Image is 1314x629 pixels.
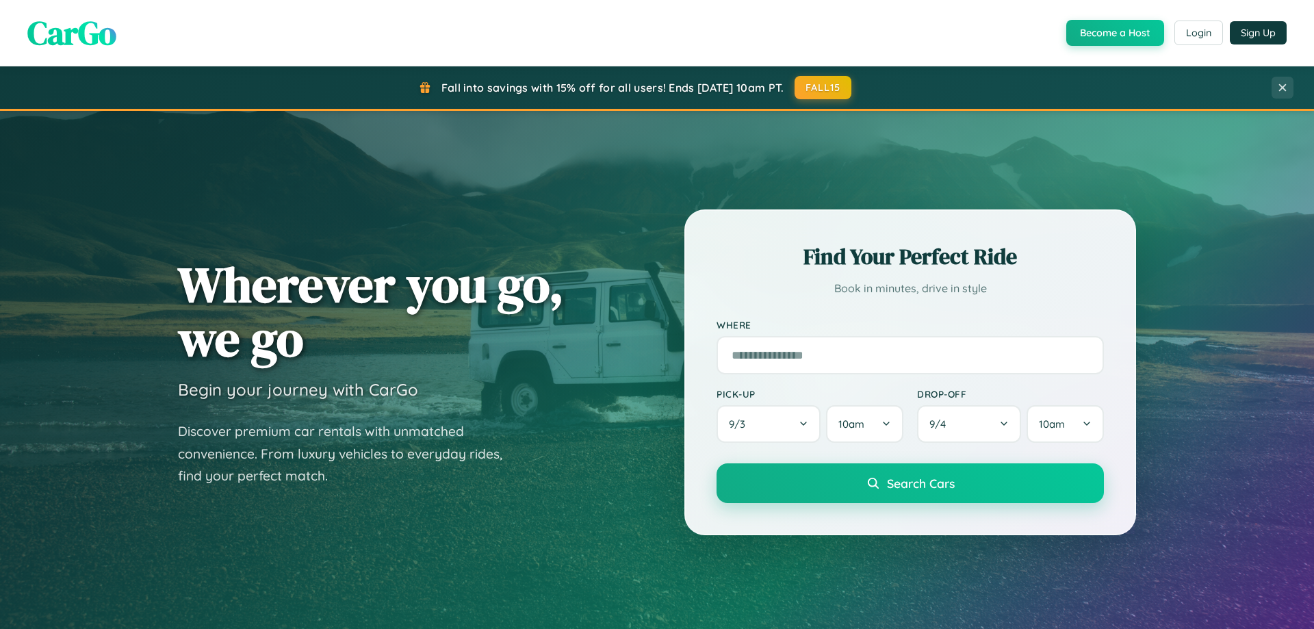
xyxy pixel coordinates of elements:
[826,405,903,443] button: 10am
[929,418,953,431] span: 9 / 4
[795,76,852,99] button: FALL15
[917,405,1021,443] button: 9/4
[917,388,1104,400] label: Drop-off
[27,10,116,55] span: CarGo
[441,81,784,94] span: Fall into savings with 15% off for all users! Ends [DATE] 10am PT.
[717,405,821,443] button: 9/3
[838,418,864,431] span: 10am
[729,418,752,431] span: 9 / 3
[717,242,1104,272] h2: Find Your Perfect Ride
[178,257,564,365] h1: Wherever you go, we go
[717,279,1104,298] p: Book in minutes, drive in style
[717,388,903,400] label: Pick-up
[717,463,1104,503] button: Search Cars
[178,379,418,400] h3: Begin your journey with CarGo
[1039,418,1065,431] span: 10am
[178,420,520,487] p: Discover premium car rentals with unmatched convenience. From luxury vehicles to everyday rides, ...
[717,319,1104,331] label: Where
[1174,21,1223,45] button: Login
[1027,405,1104,443] button: 10am
[1230,21,1287,44] button: Sign Up
[887,476,955,491] span: Search Cars
[1066,20,1164,46] button: Become a Host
